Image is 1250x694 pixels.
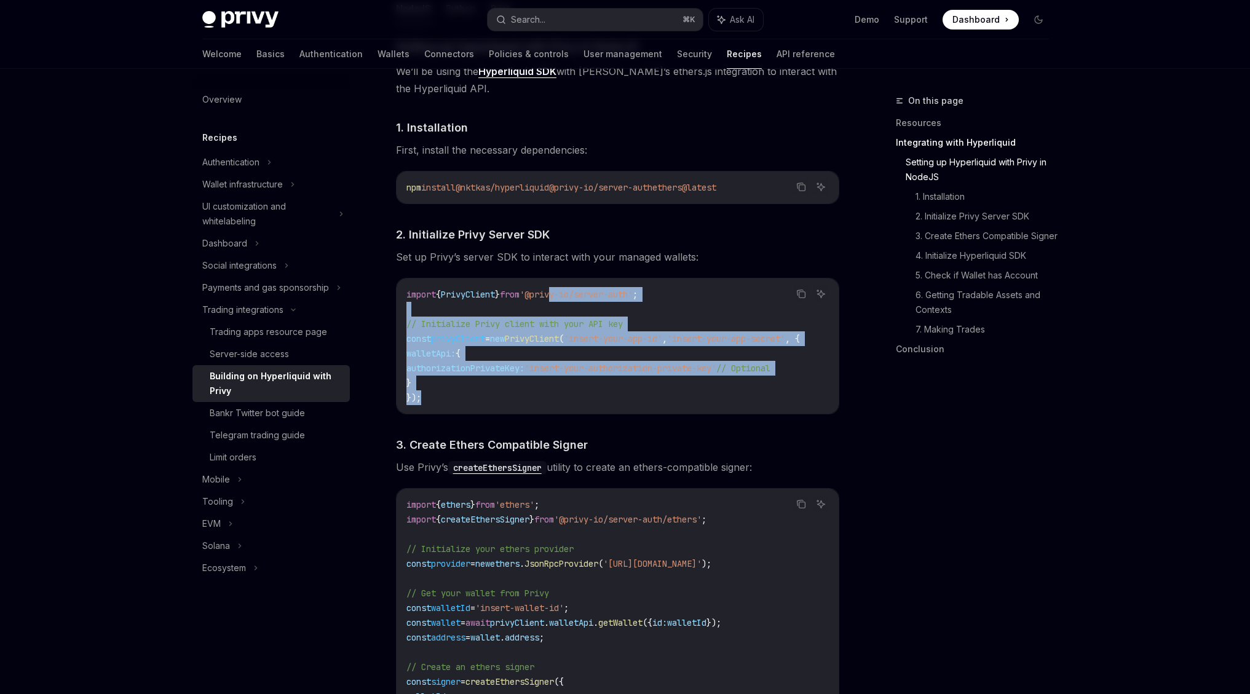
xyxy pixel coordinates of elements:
[202,236,247,251] div: Dashboard
[520,289,633,300] span: '@privy-io/server-auth'
[378,39,409,69] a: Wallets
[202,92,242,107] div: Overview
[396,248,839,266] span: Set up Privy’s server SDK to interact with your managed wallets:
[448,461,547,473] a: createEthersSigner
[475,499,495,510] span: from
[396,119,468,136] span: 1. Installation
[406,676,431,687] span: const
[210,428,305,443] div: Telegram trading guide
[441,289,495,300] span: PrivyClient
[202,302,283,317] div: Trading integrations
[202,39,242,69] a: Welcome
[461,617,465,628] span: =
[716,363,770,374] span: // Optional
[299,39,363,69] a: Authentication
[952,14,1000,26] span: Dashboard
[192,89,350,111] a: Overview
[465,632,470,643] span: =
[908,93,963,108] span: On this page
[465,676,554,687] span: createEthersSigner
[256,39,285,69] a: Basics
[559,333,564,344] span: (
[500,632,505,643] span: .
[406,661,534,672] span: // Create an ethers signer
[461,676,465,687] span: =
[431,602,470,613] span: walletId
[896,133,1058,152] a: Integrating with Hyperliquid
[441,499,470,510] span: ethers
[603,558,702,569] span: '[URL][DOMAIN_NAME]'
[813,496,829,512] button: Ask AI
[524,558,598,569] span: JsonRpcProvider
[485,333,490,344] span: =
[598,617,643,628] span: getWallet
[706,617,721,628] span: });
[505,632,539,643] span: address
[643,617,652,628] span: ({
[564,333,662,344] span: 'insert-your-app-id'
[916,246,1058,266] a: 4. Initialize Hyperliquid SDK
[431,333,485,344] span: privyClient
[470,632,500,643] span: wallet
[202,199,331,229] div: UI customization and whitelabeling
[396,459,839,476] span: Use Privy’s utility to create an ethers-compatible signer:
[598,558,603,569] span: (
[564,602,569,613] span: ;
[500,289,520,300] span: from
[813,286,829,302] button: Ask AI
[192,343,350,365] a: Server-side access
[406,588,549,599] span: // Get your wallet from Privy
[202,494,233,509] div: Tooling
[524,363,716,374] span: 'insert-your-authorization-private-key'
[192,424,350,446] a: Telegram trading guide
[906,152,1058,187] a: Setting up Hyperliquid with Privy in NodeJS
[793,286,809,302] button: Copy the contents from the code block
[406,617,431,628] span: const
[406,543,574,554] span: // Initialize your ethers provider
[406,377,411,388] span: }
[785,333,800,344] span: , {
[406,514,436,525] span: import
[431,617,461,628] span: wallet
[202,155,259,170] div: Authentication
[490,558,520,569] span: ethers
[813,179,829,195] button: Ask AI
[406,333,431,344] span: const
[652,617,667,628] span: id:
[709,9,763,31] button: Ask AI
[210,369,342,398] div: Building on Hyperliquid with Privy
[488,9,703,31] button: Search...⌘K
[478,65,556,78] a: Hyperliquid SDK
[470,602,475,613] span: =
[470,558,475,569] span: =
[441,514,529,525] span: createEthersSigner
[702,558,711,569] span: );
[436,499,441,510] span: {
[192,446,350,468] a: Limit orders
[436,514,441,525] span: {
[793,179,809,195] button: Copy the contents from the code block
[667,333,785,344] span: 'insert-your-app-secret'
[682,15,695,25] span: ⌘ K
[431,558,470,569] span: provider
[210,325,327,339] div: Trading apps resource page
[396,436,588,453] span: 3. Create Ethers Compatible Signer
[490,333,505,344] span: new
[539,632,544,643] span: ;
[593,617,598,628] span: .
[470,499,475,510] span: }
[1029,10,1048,30] button: Toggle dark mode
[511,12,545,27] div: Search...
[777,39,835,69] a: API reference
[896,113,1058,133] a: Resources
[667,617,706,628] span: walletId
[520,558,524,569] span: .
[202,258,277,273] div: Social integrations
[554,514,702,525] span: '@privy-io/server-auth/ethers'
[916,207,1058,226] a: 2. Initialize Privy Server SDK
[727,39,762,69] a: Recipes
[495,499,534,510] span: 'ethers'
[633,289,638,300] span: ;
[210,450,256,465] div: Limit orders
[424,39,474,69] a: Connectors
